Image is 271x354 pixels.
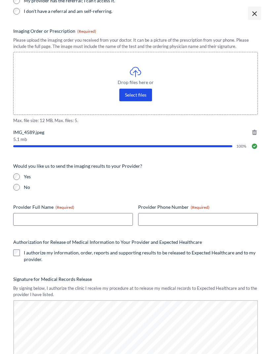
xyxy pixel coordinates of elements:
[77,29,96,34] span: (Required)
[13,129,258,136] span: IMG_4589.jpeg
[191,205,210,210] span: (Required)
[248,7,261,20] span: ×
[13,204,133,210] label: Provider Full Name
[24,184,258,191] label: No
[24,8,133,15] label: I don't have a referral and am self-referring.
[13,163,142,169] legend: Would you like us to send the imaging results to your Provider?
[56,205,74,210] span: (Required)
[119,89,152,101] button: select files, imaging order or prescription(required)
[13,28,258,34] label: Imaging Order or Prescription
[13,37,258,49] div: Please upload the imaging order you received from your doctor. It can be a picture of the prescri...
[13,276,258,283] label: Signature for Medical Records Release
[13,285,258,297] div: By signing below, I authorize the clinic I receive my procedure at to release my medical records ...
[13,137,258,142] span: 5.1 mb
[13,239,202,245] legend: Authorization for Release of Medical Information to Your Provider and Expected Healthcare
[138,204,258,210] label: Provider Phone Number
[27,80,244,85] span: Drop files here or
[236,144,247,148] span: 100%
[24,249,258,263] label: I authorize my information, order, reports and supporting results to be released to Expected Heal...
[13,117,258,124] span: Max. file size: 12 MB, Max. files: 5.
[24,173,258,180] label: Yes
